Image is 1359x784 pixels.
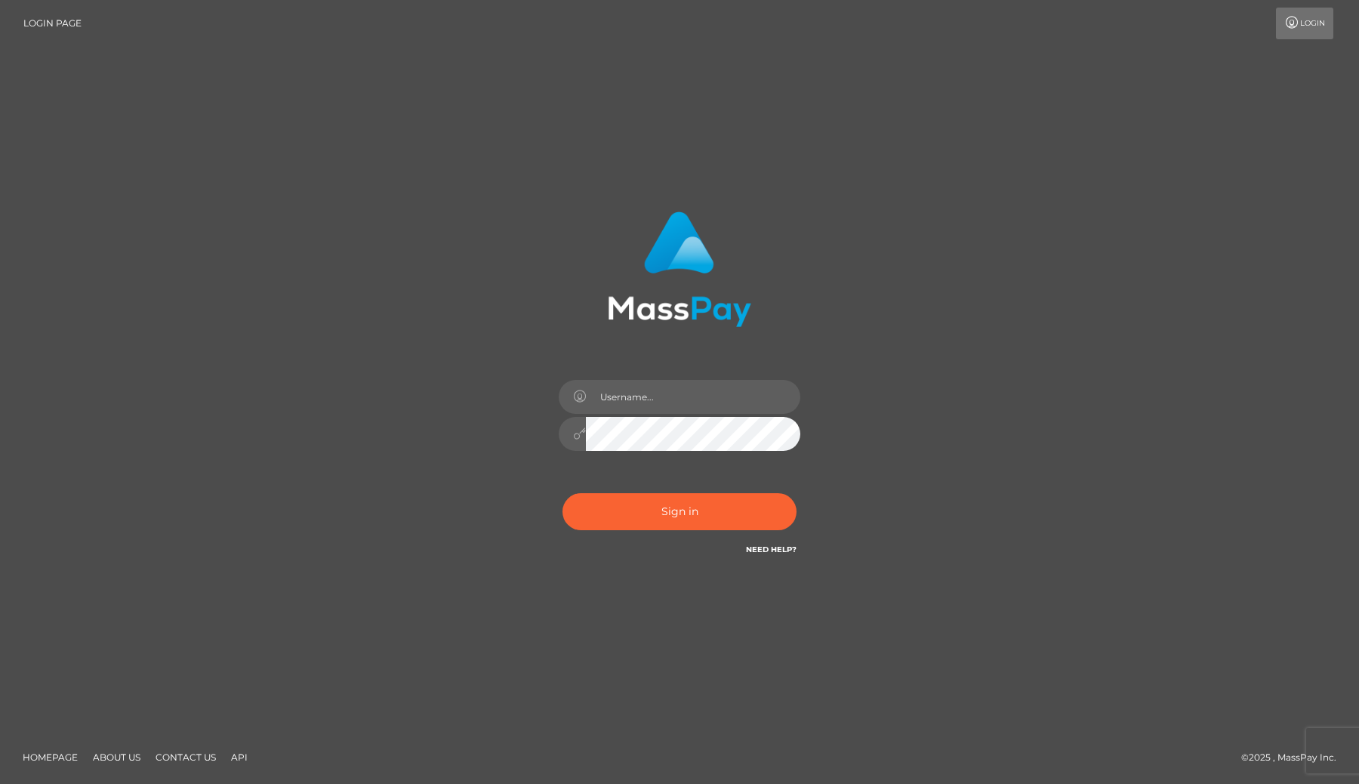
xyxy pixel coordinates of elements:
input: Username... [586,380,800,414]
button: Sign in [562,493,797,530]
a: Login [1276,8,1333,39]
a: Need Help? [746,545,797,554]
a: About Us [87,745,146,769]
a: Homepage [17,745,84,769]
a: Contact Us [149,745,222,769]
a: API [225,745,254,769]
a: Login Page [23,8,82,39]
img: MassPay Login [608,211,751,327]
div: © 2025 , MassPay Inc. [1241,749,1348,766]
